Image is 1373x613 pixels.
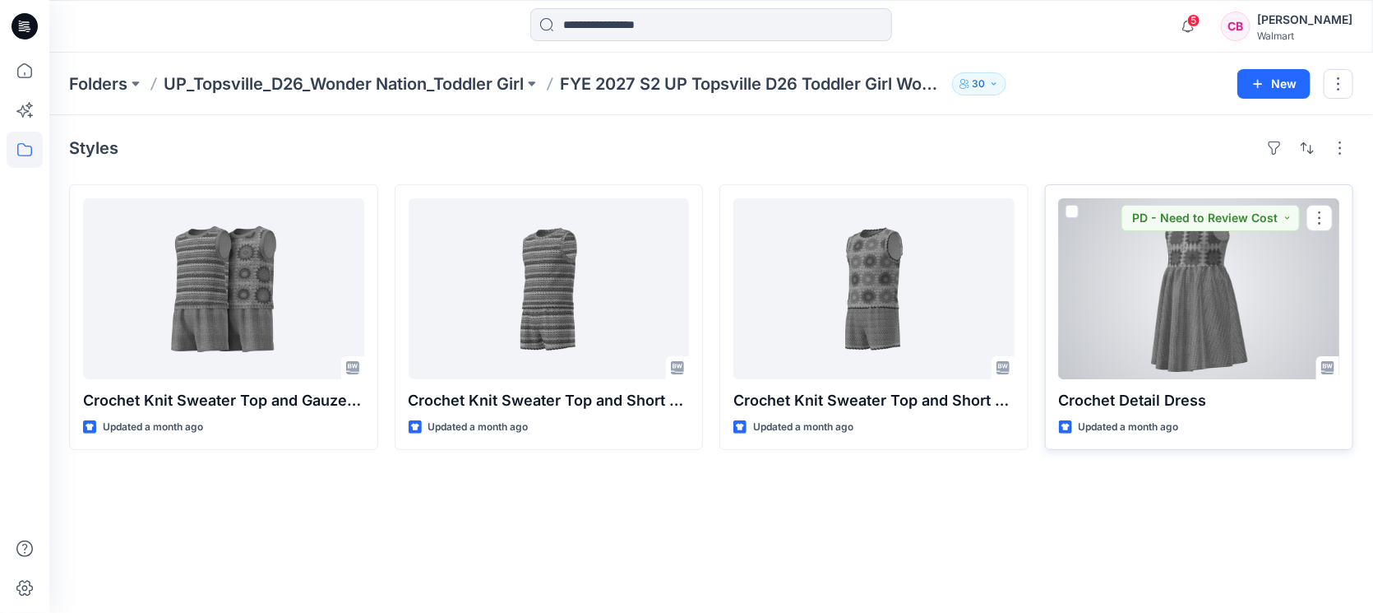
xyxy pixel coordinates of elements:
h4: Styles [69,138,118,158]
a: Folders [69,72,127,95]
a: Crochet Knit Sweater Top and Short Set [409,198,690,379]
div: [PERSON_NAME] [1257,10,1352,30]
a: Crochet Knit Sweater Top and Gauze Short Set [83,198,364,379]
p: Updated a month ago [103,419,203,436]
button: New [1237,69,1311,99]
p: Updated a month ago [428,419,529,436]
span: 5 [1187,14,1200,27]
div: Walmart [1257,30,1352,42]
p: Crochet Detail Dress [1059,389,1340,412]
button: 30 [952,72,1006,95]
a: Crochet Knit Sweater Top and Short Set 2 [733,198,1015,379]
p: Crochet Knit Sweater Top and Gauze Short Set [83,389,364,412]
p: FYE 2027 S2 UP Topsville D26 Toddler Girl Wonder Nation [560,72,945,95]
p: Updated a month ago [1079,419,1179,436]
p: 30 [973,75,986,93]
p: Crochet Knit Sweater Top and Short Set 2 [733,389,1015,412]
p: Updated a month ago [753,419,853,436]
p: Crochet Knit Sweater Top and Short Set [409,389,690,412]
div: CB [1221,12,1250,41]
a: Crochet Detail Dress [1059,198,1340,379]
a: UP_Topsville_D26_Wonder Nation_Toddler Girl [164,72,524,95]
